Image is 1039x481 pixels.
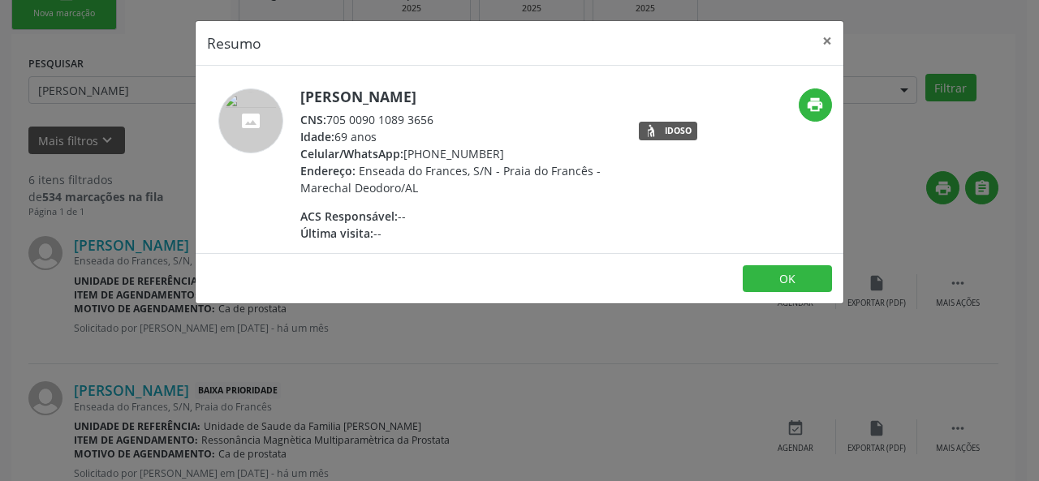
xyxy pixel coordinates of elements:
span: Celular/WhatsApp: [300,146,403,161]
h5: Resumo [207,32,261,54]
span: Última visita: [300,225,373,241]
span: Enseada do Frances, S/N - Praia do Francês - Marechal Deodoro/AL [300,163,601,195]
i: print [806,96,824,114]
img: accompaniment [218,88,283,153]
div: -- [300,225,616,242]
span: Endereço: [300,163,356,178]
div: Idoso [665,127,692,135]
span: Idade: [300,129,334,144]
span: CNS: [300,112,326,127]
div: 69 anos [300,128,616,145]
div: -- [300,208,616,225]
button: OK [743,265,832,293]
h5: [PERSON_NAME] [300,88,616,105]
span: ACS Responsável: [300,208,398,224]
div: [PHONE_NUMBER] [300,145,616,162]
button: Close [811,21,843,61]
div: 705 0090 1089 3656 [300,111,616,128]
button: print [799,88,832,122]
